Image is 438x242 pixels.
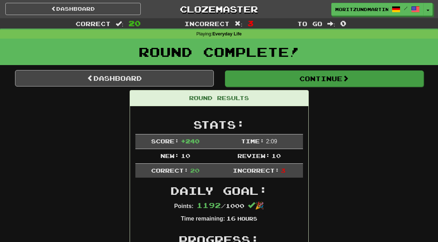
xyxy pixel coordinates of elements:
[135,185,303,197] h2: Daily Goal:
[212,31,242,36] strong: Everyday Life
[404,6,408,11] span: /
[151,167,188,174] span: Correct:
[226,215,236,222] span: 16
[237,152,270,159] span: Review:
[151,138,179,144] span: Score:
[116,21,124,27] span: :
[5,3,141,15] a: Dashboard
[237,216,257,222] small: Hours
[335,6,388,13] span: MoritzUndMartin
[247,19,254,28] span: 3
[248,202,264,209] span: 🎉
[266,138,277,144] span: 2 : 0 9
[181,216,225,222] strong: Time remaining:
[197,201,221,209] span: 1192
[15,70,214,87] a: Dashboard
[184,20,230,27] span: Incorrect
[135,119,303,130] h2: Stats:
[151,3,287,15] a: Clozemaster
[174,203,193,209] strong: Points:
[130,90,308,106] div: Round Results
[129,19,141,28] span: 20
[76,20,111,27] span: Correct
[327,21,335,27] span: :
[3,45,435,59] h1: Round Complete!
[235,21,242,27] span: :
[181,138,199,144] span: + 240
[331,3,424,16] a: MoritzUndMartin /
[190,167,199,174] span: 20
[297,20,322,27] span: To go
[271,152,281,159] span: 10
[233,167,279,174] span: Incorrect:
[225,70,424,87] button: Continue
[181,152,190,159] span: 10
[340,19,346,28] span: 0
[197,202,244,209] span: / 1000
[241,138,264,144] span: Time:
[160,152,179,159] span: New:
[281,167,285,174] span: 3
